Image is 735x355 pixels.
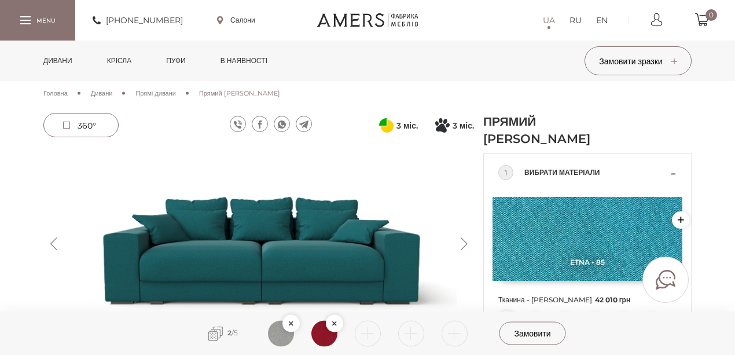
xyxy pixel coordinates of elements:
a: Крісла [98,41,140,81]
svg: Оплата частинами від ПриватБанку [379,118,394,133]
span: 42 010 грн [595,295,631,304]
img: 1576662562.jpg [311,320,337,346]
a: telegram [296,116,312,132]
a: whatsapp [274,116,290,132]
span: Вибрати матеріали [524,166,668,180]
a: UA [543,13,555,27]
span: Головна [43,89,68,97]
span: Замовити зразки [599,56,677,67]
a: Дивани [35,41,81,81]
img: Прямий диван БРУНО -0 [43,148,474,340]
h1: Прямий [PERSON_NAME] [483,113,616,148]
span: 0 [705,9,717,21]
span: Прямі дивани [135,89,175,97]
div: 1 [498,165,513,180]
span: 3 міс. [453,119,474,133]
svg: Покупка частинами від Монобанку [435,118,450,133]
a: Пуфи [157,41,194,81]
a: EN [596,13,608,27]
a: Салони [217,15,255,25]
a: facebook [252,116,268,132]
span: Etna - 85 [493,258,682,266]
a: [PHONE_NUMBER] [93,13,183,27]
button: Замовити [499,322,566,345]
span: Дивани [91,89,113,97]
a: Прямі дивани [135,88,175,98]
a: viber [230,116,246,132]
span: Замовити [500,323,565,345]
img: 1576664823.jpg [268,320,294,346]
span: Тканина - [PERSON_NAME] [498,292,677,308]
img: Etna - 85 [493,197,682,281]
button: Замовити зразки [585,46,692,75]
span: 3 міс. [396,119,418,133]
a: Головна [43,88,68,98]
button: Previous [43,237,64,250]
a: Дивани [91,88,113,98]
a: 360° [43,113,119,137]
span: 360° [78,120,96,131]
button: Next [454,237,474,250]
a: в наявності [212,41,276,81]
a: RU [569,13,582,27]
